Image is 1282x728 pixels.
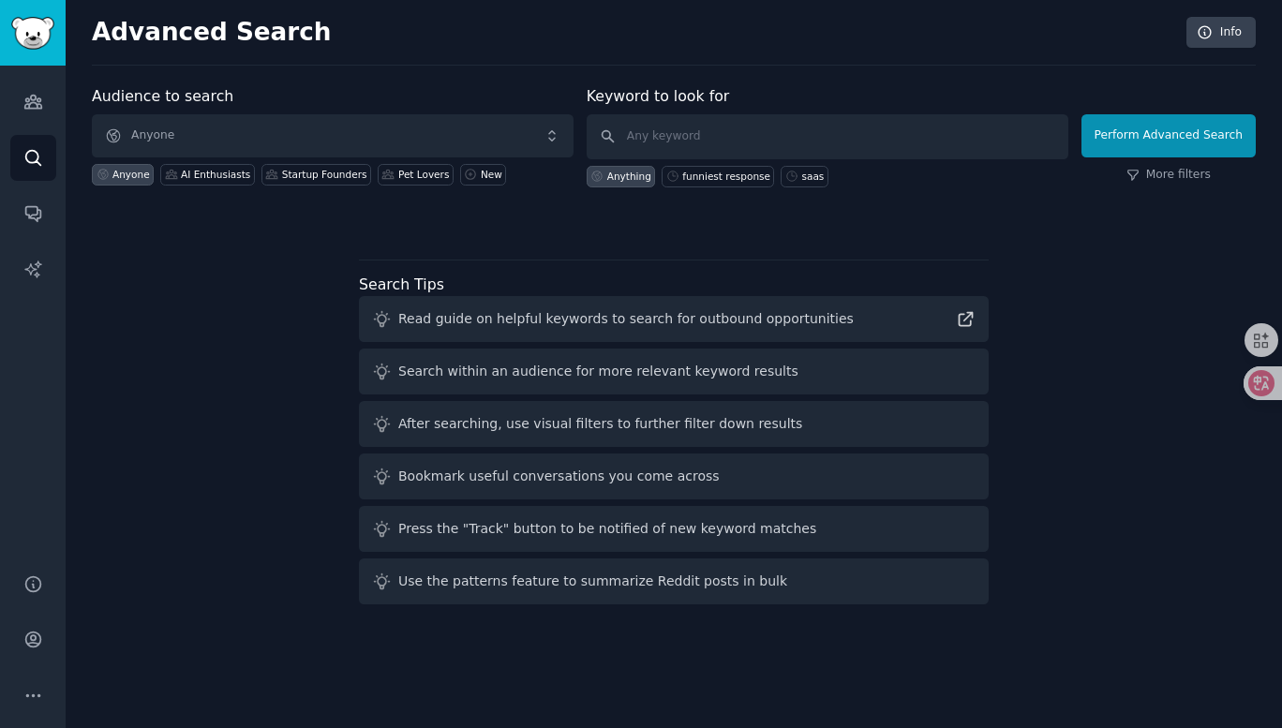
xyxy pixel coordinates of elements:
[587,114,1068,159] input: Any keyword
[398,572,787,591] div: Use the patterns feature to summarize Reddit posts in bulk
[481,168,502,181] div: New
[1186,17,1256,49] a: Info
[398,362,798,381] div: Search within an audience for more relevant keyword results
[92,87,233,105] label: Audience to search
[92,114,574,157] button: Anyone
[607,170,651,183] div: Anything
[1126,167,1211,184] a: More filters
[801,170,824,183] div: saas
[1081,114,1256,157] button: Perform Advanced Search
[92,18,1176,48] h2: Advanced Search
[587,87,730,105] label: Keyword to look for
[398,519,816,539] div: Press the "Track" button to be notified of new keyword matches
[359,275,444,293] label: Search Tips
[181,168,250,181] div: AI Enthusiasts
[682,170,770,183] div: funniest response
[112,168,150,181] div: Anyone
[398,414,802,434] div: After searching, use visual filters to further filter down results
[398,467,720,486] div: Bookmark useful conversations you come across
[11,17,54,50] img: GummySearch logo
[460,164,506,186] a: New
[282,168,367,181] div: Startup Founders
[398,309,854,329] div: Read guide on helpful keywords to search for outbound opportunities
[398,168,449,181] div: Pet Lovers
